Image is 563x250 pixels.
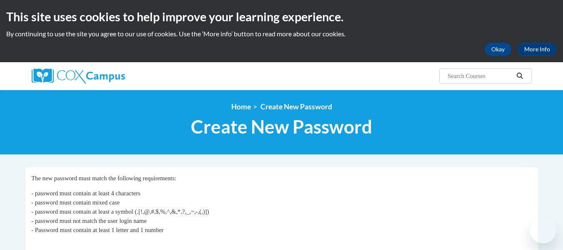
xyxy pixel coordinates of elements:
span: Create New Password [191,116,372,138]
button: Okay [485,43,511,56]
span: - password must contain at least 4 characters - password must contain mixed case - password must ... [31,190,209,233]
button: Search [513,71,526,81]
h2: This site uses cookies to help improve your learning experience. [6,8,557,25]
input: Search Courses [447,71,513,81]
a: Cox Campus [32,68,190,83]
span: The new password must match the following requirements: [31,175,176,182]
iframe: Button to launch messaging window [530,217,556,243]
span: Create New Password [260,102,332,111]
p: By continuing to use the site you agree to our use of cookies. Use the ‘More info’ button to read... [6,29,557,38]
a: Home [231,102,251,111]
a: More Info [518,43,557,56]
img: Cox Campus [32,68,125,83]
